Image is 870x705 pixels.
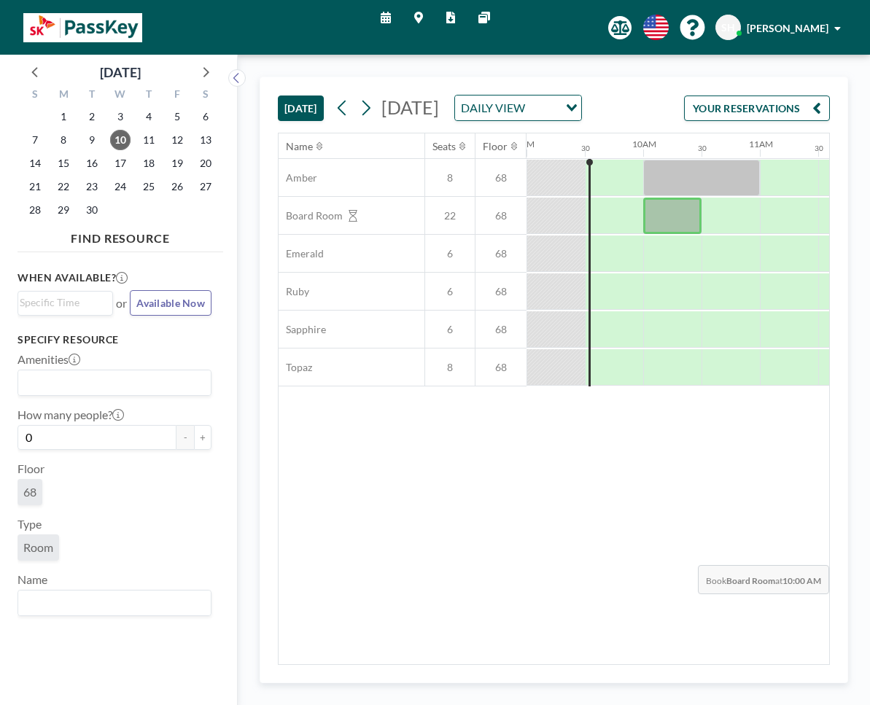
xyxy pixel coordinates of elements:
span: Wednesday, September 3, 2025 [110,106,131,127]
span: Monday, September 1, 2025 [53,106,74,127]
span: Thursday, September 25, 2025 [139,176,159,197]
span: Tuesday, September 16, 2025 [82,153,102,174]
span: Sunday, September 21, 2025 [25,176,45,197]
input: Search for option [20,373,203,392]
span: Thursday, September 4, 2025 [139,106,159,127]
button: + [194,425,211,450]
div: Search for option [18,292,112,313]
span: Sunday, September 7, 2025 [25,130,45,150]
span: Room [23,540,53,555]
h4: FIND RESOURCE [18,225,223,246]
button: - [176,425,194,450]
div: F [163,86,191,105]
div: Search for option [18,370,211,395]
span: Monday, September 22, 2025 [53,176,74,197]
span: 68 [475,361,527,374]
span: Sunday, September 14, 2025 [25,153,45,174]
span: Amber [279,171,317,184]
span: Friday, September 12, 2025 [167,130,187,150]
span: Monday, September 15, 2025 [53,153,74,174]
span: Thursday, September 18, 2025 [139,153,159,174]
div: T [134,86,163,105]
span: Emerald [279,247,324,260]
span: Friday, September 19, 2025 [167,153,187,174]
button: YOUR RESERVATIONS [684,96,830,121]
div: W [106,86,135,105]
div: 30 [698,144,707,153]
span: Ruby [279,285,309,298]
span: Wednesday, September 17, 2025 [110,153,131,174]
div: S [21,86,50,105]
input: Search for option [20,593,203,612]
div: Search for option [455,96,581,120]
label: How many people? [18,408,124,422]
span: 6 [425,285,475,298]
div: 30 [815,144,823,153]
span: 68 [23,485,36,499]
span: 6 [425,247,475,260]
span: Saturday, September 20, 2025 [195,153,216,174]
div: 10AM [632,139,656,149]
label: Name [18,572,47,587]
span: Sapphire [279,323,326,336]
span: Saturday, September 6, 2025 [195,106,216,127]
span: Friday, September 26, 2025 [167,176,187,197]
span: Monday, September 29, 2025 [53,200,74,220]
div: [DATE] [100,62,141,82]
div: 11AM [749,139,773,149]
button: [DATE] [278,96,324,121]
span: Available Now [136,297,205,309]
span: 68 [475,171,527,184]
input: Search for option [529,98,557,117]
div: Name [286,140,313,153]
span: Wednesday, September 24, 2025 [110,176,131,197]
label: Floor [18,461,44,476]
span: 6 [425,323,475,336]
span: 68 [475,247,527,260]
span: Monday, September 8, 2025 [53,130,74,150]
span: Wednesday, September 10, 2025 [110,130,131,150]
span: Friday, September 5, 2025 [167,106,187,127]
span: 68 [475,209,527,222]
button: Available Now [130,290,211,316]
div: T [78,86,106,105]
span: or [116,296,127,311]
span: 8 [425,361,475,374]
span: Sunday, September 28, 2025 [25,200,45,220]
span: Saturday, September 13, 2025 [195,130,216,150]
span: Tuesday, September 9, 2025 [82,130,102,150]
div: S [191,86,220,105]
span: 68 [475,285,527,298]
span: Board Room [279,209,343,222]
span: Tuesday, September 23, 2025 [82,176,102,197]
span: [PERSON_NAME] [747,22,828,34]
div: M [50,86,78,105]
input: Search for option [20,295,104,311]
label: Type [18,517,42,531]
div: Floor [483,140,508,153]
span: Tuesday, September 2, 2025 [82,106,102,127]
div: Seats [432,140,456,153]
span: 22 [425,209,475,222]
img: organization-logo [23,13,142,42]
span: Thursday, September 11, 2025 [139,130,159,150]
span: Saturday, September 27, 2025 [195,176,216,197]
span: Book at [698,565,829,594]
div: Search for option [18,591,211,615]
span: Topaz [279,361,312,374]
span: Tuesday, September 30, 2025 [82,200,102,220]
h3: Specify resource [18,333,211,346]
div: 30 [581,144,590,153]
span: DAILY VIEW [458,98,528,117]
span: [DATE] [381,96,439,118]
b: 10:00 AM [782,575,821,586]
span: 8 [425,171,475,184]
span: SH [721,21,735,34]
label: Amenities [18,352,80,367]
span: 68 [475,323,527,336]
b: Board Room [726,575,775,586]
